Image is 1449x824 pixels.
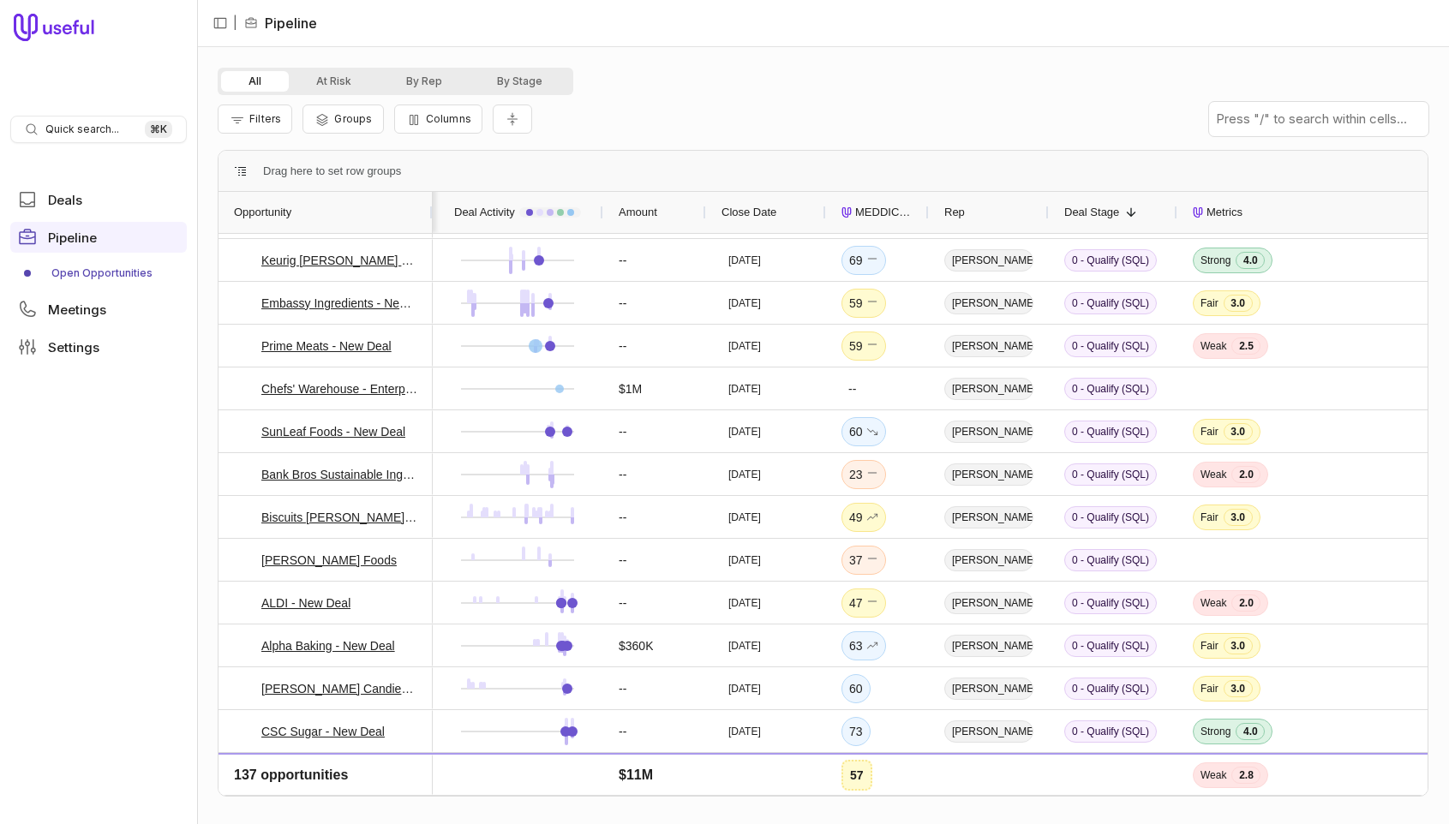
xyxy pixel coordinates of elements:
[866,250,878,271] span: No change
[1207,202,1242,223] span: Metrics
[48,194,82,206] span: Deals
[1064,378,1157,400] span: 0 - Qualify (SQL)
[261,550,397,570] a: [PERSON_NAME] Foods
[10,260,187,287] div: Pipeline submenu
[48,303,106,316] span: Meetings
[10,184,187,215] a: Deals
[261,379,417,399] a: Chefs' Warehouse - Enterprise Essential
[1201,254,1230,267] span: Strong
[1201,725,1230,738] span: Strong
[1064,249,1157,272] span: 0 - Qualify (SQL)
[261,250,417,271] a: Keurig [PERSON_NAME] - New Deal
[619,421,626,442] div: --
[1064,635,1157,657] span: 0 - Qualify (SQL)
[849,550,878,570] div: 37
[866,593,878,613] span: No change
[849,336,878,356] div: 59
[244,13,317,33] li: Pipeline
[426,112,471,125] span: Columns
[728,511,761,524] time: [DATE]
[1224,423,1253,440] span: 3.0
[470,71,570,92] button: By Stage
[944,720,1033,743] span: [PERSON_NAME]
[10,331,187,362] a: Settings
[1236,252,1265,269] span: 4.0
[855,202,913,223] span: MEDDICC Score
[619,678,626,699] div: --
[944,335,1033,357] span: [PERSON_NAME]
[944,506,1033,528] span: [PERSON_NAME]
[619,202,657,223] span: Amount
[728,639,761,653] time: [DATE]
[619,464,626,485] div: --
[728,682,761,696] time: [DATE]
[1064,335,1157,357] span: 0 - Qualify (SQL)
[728,382,761,396] time: [DATE]
[728,425,761,439] time: [DATE]
[454,202,515,223] span: Deal Activity
[261,421,405,442] a: SunLeaf Foods - New Deal
[849,293,878,313] div: 59
[233,13,237,33] span: |
[1231,594,1260,612] span: 2.0
[261,636,395,656] a: Alpha Baking - New Deal
[1064,421,1157,443] span: 0 - Qualify (SQL)
[1064,463,1157,486] span: 0 - Qualify (SQL)
[944,463,1033,486] span: [PERSON_NAME]
[234,202,291,223] span: Opportunity
[334,112,372,125] span: Groups
[619,721,626,742] div: --
[619,250,626,271] div: --
[1201,339,1226,353] span: Weak
[944,249,1033,272] span: [PERSON_NAME]
[849,593,878,613] div: 47
[849,721,863,742] div: 73
[221,71,289,92] button: All
[728,254,761,267] time: [DATE]
[1224,509,1253,526] span: 3.0
[249,112,281,125] span: Filters
[261,721,385,742] a: CSC Sugar - New Deal
[1064,549,1157,571] span: 0 - Qualify (SQL)
[619,379,642,399] div: $1M
[1224,680,1253,697] span: 3.0
[261,678,417,699] a: [PERSON_NAME] Candies - New Deal
[261,293,417,313] a: Embassy Ingredients - New Deal
[728,296,761,310] time: [DATE]
[207,10,233,36] button: Collapse sidebar
[1201,468,1226,481] span: Weak
[261,464,417,485] a: Bank Bros Sustainable Ingredients - New Deal
[728,468,761,481] time: [DATE]
[493,104,532,134] button: Collapse all rows
[45,122,119,136] span: Quick search...
[1201,682,1218,696] span: Fair
[849,507,878,528] div: 49
[849,421,878,442] div: 60
[1064,592,1157,614] span: 0 - Qualify (SQL)
[1231,337,1260,355] span: 2.5
[728,725,761,738] time: [DATE]
[619,593,626,613] div: --
[722,202,776,223] span: Close Date
[849,464,878,485] div: 23
[944,202,965,223] span: Rep
[944,592,1033,614] span: [PERSON_NAME]
[866,293,878,313] span: No change
[1201,425,1218,439] span: Fair
[619,336,626,356] div: --
[944,292,1033,314] span: [PERSON_NAME]
[1201,639,1218,653] span: Fair
[261,593,350,613] a: ALDI - New Deal
[261,336,392,356] a: Prime Meats - New Deal
[10,294,187,325] a: Meetings
[289,71,379,92] button: At Risk
[619,550,626,570] div: --
[849,636,878,656] div: 63
[261,507,417,528] a: Biscuits [PERSON_NAME] - New Deal
[866,464,878,485] span: No change
[1064,506,1157,528] span: 0 - Qualify (SQL)
[728,596,761,610] time: [DATE]
[944,378,1033,400] span: [PERSON_NAME]
[1201,596,1226,610] span: Weak
[849,250,878,271] div: 69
